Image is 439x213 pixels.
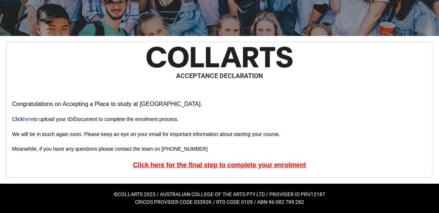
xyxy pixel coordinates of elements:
[23,116,33,122] a: here
[12,71,427,81] h2: ACCEPTANCE DECLARATION
[12,146,208,152] span: Meanwhile, if you have any questions please contact the team on [PHONE_NUMBER]
[12,101,202,107] span: Congratulations on Accepting a Place to study at [GEOGRAPHIC_DATA].
[133,161,306,169] a: Click here for the final step to complete your enrolment
[33,116,179,122] span: to upload your ID/Document to complete the enrolment process.
[12,116,23,122] span: Click
[12,131,280,137] span: We will be in touch again soon. Please keep an eye on your email for important information about ...
[146,47,293,68] img: CollartsLargeTitle
[6,42,433,178] article: REDU_Acceptance_Declaration flow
